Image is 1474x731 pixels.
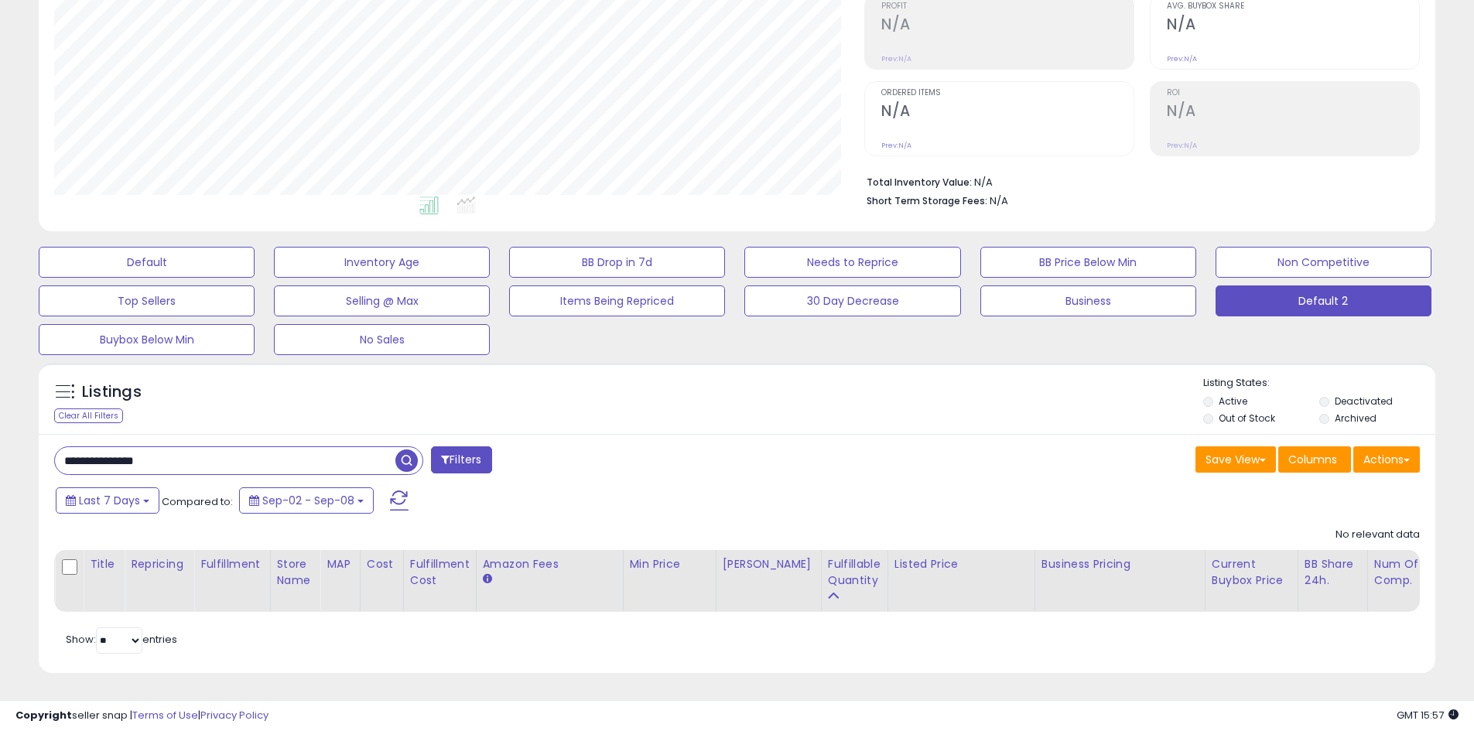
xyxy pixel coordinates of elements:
h2: N/A [881,15,1134,36]
button: Top Sellers [39,285,255,316]
button: BB Price Below Min [980,247,1196,278]
strong: Copyright [15,708,72,722]
div: Clear All Filters [54,408,123,423]
button: Selling @ Max [274,285,490,316]
small: Prev: N/A [881,54,911,63]
div: Fulfillable Quantity [828,556,881,589]
button: Items Being Repriced [509,285,725,316]
div: Business Pricing [1041,556,1199,572]
label: Deactivated [1335,395,1393,408]
div: seller snap | | [15,709,268,723]
span: ROI [1167,89,1419,97]
div: Fulfillment Cost [410,556,470,589]
button: Default [39,247,255,278]
div: Current Buybox Price [1212,556,1291,589]
button: Actions [1353,446,1420,473]
button: No Sales [274,324,490,355]
button: Non Competitive [1216,247,1431,278]
div: Listed Price [894,556,1028,572]
button: BB Drop in 7d [509,247,725,278]
button: Business [980,285,1196,316]
button: Save View [1195,446,1276,473]
button: Filters [431,446,491,473]
div: Cost [367,556,397,572]
li: N/A [867,172,1408,190]
small: Prev: N/A [1167,54,1197,63]
span: Profit [881,2,1134,11]
span: Sep-02 - Sep-08 [262,493,354,508]
a: Terms of Use [132,708,198,722]
div: Num of Comp. [1374,556,1431,589]
button: Inventory Age [274,247,490,278]
p: Listing States: [1203,376,1435,391]
div: [PERSON_NAME] [723,556,815,572]
label: Archived [1335,412,1377,425]
h2: N/A [1167,15,1419,36]
button: Last 7 Days [56,487,159,514]
b: Short Term Storage Fees: [867,194,987,207]
div: Repricing [131,556,187,572]
span: N/A [990,193,1008,208]
button: Columns [1278,446,1351,473]
label: Out of Stock [1219,412,1275,425]
div: Amazon Fees [483,556,617,572]
b: Total Inventory Value: [867,176,972,189]
button: Buybox Below Min [39,324,255,355]
div: No relevant data [1335,528,1420,542]
a: Privacy Policy [200,708,268,722]
button: Default 2 [1216,285,1431,316]
button: Needs to Reprice [744,247,960,278]
h5: Listings [82,381,142,403]
div: MAP [327,556,353,572]
small: Prev: N/A [1167,141,1197,150]
h2: N/A [881,102,1134,123]
span: Show: entries [66,632,177,647]
div: Min Price [630,556,710,572]
div: Store Name [277,556,314,589]
small: Amazon Fees. [483,572,492,586]
span: Columns [1288,452,1337,467]
button: 30 Day Decrease [744,285,960,316]
label: Active [1219,395,1247,408]
span: Compared to: [162,494,233,509]
div: Title [90,556,118,572]
span: Ordered Items [881,89,1134,97]
div: BB Share 24h. [1305,556,1361,589]
span: 2025-09-16 15:57 GMT [1397,708,1459,722]
small: Prev: N/A [881,141,911,150]
button: Sep-02 - Sep-08 [239,487,374,514]
h2: N/A [1167,102,1419,123]
div: Fulfillment [200,556,263,572]
span: Last 7 Days [79,493,140,508]
span: Avg. Buybox Share [1167,2,1419,11]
